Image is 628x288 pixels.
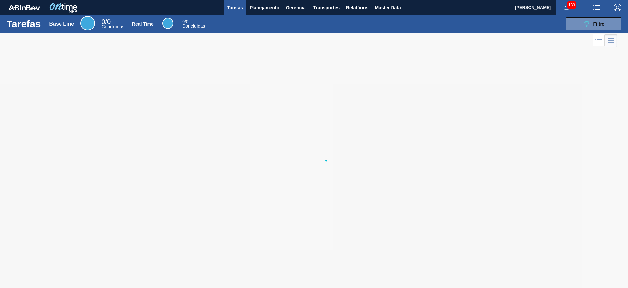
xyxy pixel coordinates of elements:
[227,4,243,11] span: Tarefas
[101,18,105,25] span: 0
[375,4,401,11] span: Master Data
[566,17,621,30] button: Filtro
[9,5,40,10] img: TNhmsLtSVTkK8tSr43FrP2fwEKptu5GPRR3wAAAABJRU5ErkJggg==
[556,3,577,12] button: Notificações
[346,4,368,11] span: Relatórios
[182,20,205,28] div: Real Time
[101,24,124,29] span: Concluídas
[132,21,154,27] div: Real Time
[162,18,173,29] div: Real Time
[182,19,185,24] span: 0
[101,19,124,29] div: Base Line
[80,16,95,30] div: Base Line
[250,4,279,11] span: Planejamento
[593,21,605,27] span: Filtro
[101,18,111,25] span: / 0
[182,19,188,24] span: / 0
[614,4,621,11] img: Logout
[7,20,41,28] h1: Tarefas
[593,4,601,11] img: userActions
[182,23,205,29] span: Concluídas
[313,4,340,11] span: Transportes
[286,4,307,11] span: Gerencial
[49,21,74,27] div: Base Line
[567,1,576,9] span: 133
